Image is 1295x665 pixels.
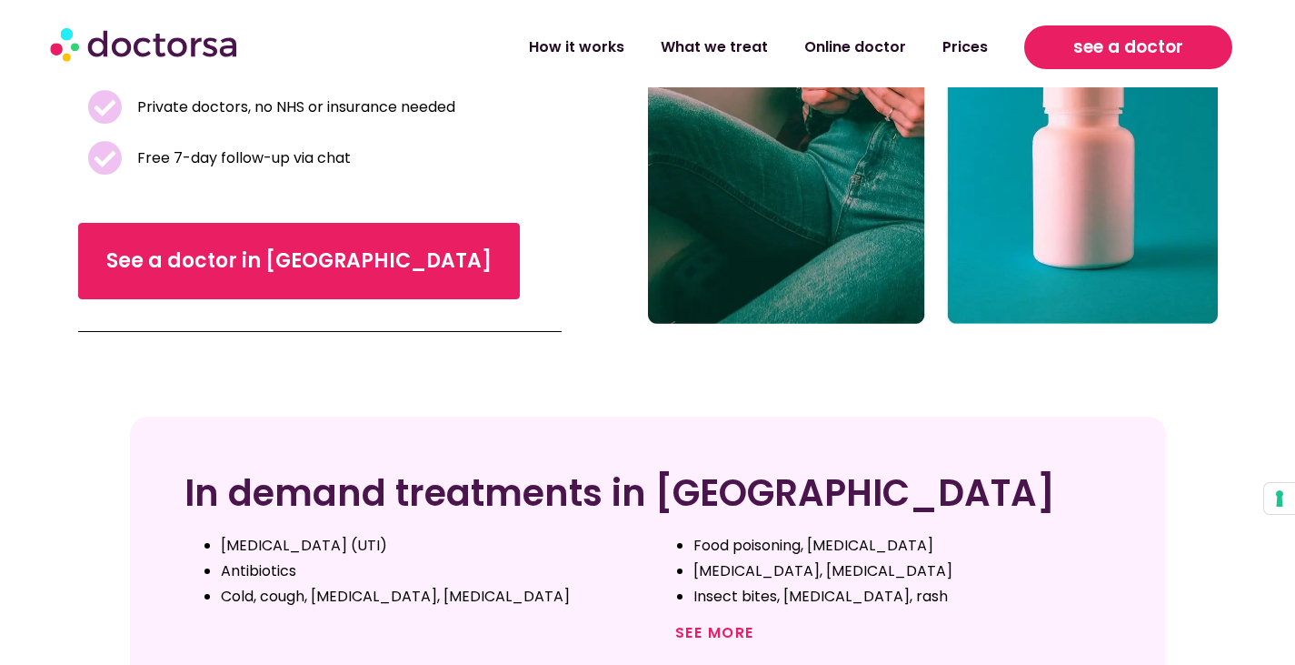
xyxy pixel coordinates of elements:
a: See a doctor in [GEOGRAPHIC_DATA] [78,223,520,299]
li: [MEDICAL_DATA], [MEDICAL_DATA] [693,559,1111,584]
span: Free 7-day follow-up via chat [133,146,351,171]
a: see a doctor [1024,25,1232,69]
li: Antibiotics [221,559,639,584]
span: See a doctor in [GEOGRAPHIC_DATA] [106,247,492,276]
button: Your consent preferences for tracking technologies [1264,483,1295,514]
a: Prices [924,26,1006,68]
span: Private doctors, no NHS or insurance needed [133,95,455,120]
a: Online doctor [786,26,924,68]
a: See more [675,622,754,643]
h2: In demand treatments in [GEOGRAPHIC_DATA] [184,471,1111,515]
li: Insect bites, [MEDICAL_DATA], rash [693,584,1111,610]
a: What we treat [643,26,786,68]
li: [MEDICAL_DATA] (UTI) [221,533,639,559]
span: see a doctor [1073,33,1183,62]
li: Cold, cough, [MEDICAL_DATA], [MEDICAL_DATA] [221,584,639,610]
li: Food poisoning, [MEDICAL_DATA] [693,533,1111,559]
nav: Menu [344,26,1006,68]
a: How it works [511,26,643,68]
